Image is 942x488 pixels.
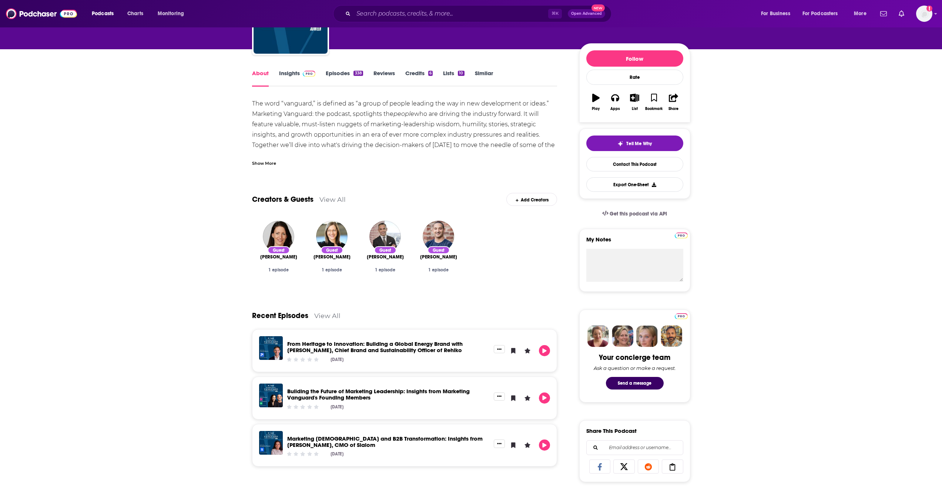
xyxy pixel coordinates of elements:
[321,246,343,254] div: Guest
[798,8,849,20] button: open menu
[644,89,664,116] button: Bookmark
[428,246,450,254] div: Guest
[158,9,184,19] span: Monitoring
[252,195,314,204] a: Creators & Guests
[675,233,688,238] img: Podchaser Pro
[626,141,652,147] span: Tell Me Why
[586,136,683,151] button: tell me why sparkleTell Me Why
[568,9,605,18] button: Open AdvancedNew
[314,312,341,320] a: View All
[286,451,319,457] div: Community Rating: 0 out of 5
[331,451,343,457] div: [DATE]
[418,267,459,273] div: 1 episode
[303,71,316,77] img: Podchaser Pro
[420,254,457,260] a: Vineet Mehra
[593,441,677,455] input: Email address or username...
[259,336,283,360] img: From Heritage to Innovation: Building a Global Energy Brand with Francis Perrin, Chief Brand and ...
[664,89,683,116] button: Share
[259,431,283,455] a: Marketing Evangelism and B2B Transformation: Insights from Sangeeta Prasad, CMO of Slalom
[428,71,433,76] div: 6
[287,340,463,354] a: From Heritage to Innovation: Building a Global Energy Brand with Francis Perrin, Chief Brand and ...
[613,459,635,474] a: Share on X/Twitter
[849,8,876,20] button: open menu
[508,439,519,451] button: Bookmark Episode
[353,71,363,76] div: 338
[367,254,404,260] span: [PERSON_NAME]
[638,459,659,474] a: Share on Reddit
[587,325,609,347] img: Sydney Profile
[632,107,638,111] div: List
[661,325,682,347] img: Jon Profile
[326,70,363,87] a: Episodes338
[592,107,600,111] div: Play
[458,71,464,76] div: 10
[571,12,602,16] span: Open Advanced
[420,254,457,260] span: [PERSON_NAME]
[586,236,683,249] label: My Notes
[314,254,351,260] a: Jackie Jantos
[539,345,550,356] button: Play
[494,345,505,353] button: Show More Button
[522,392,533,404] button: Leave a Rating
[353,8,548,20] input: Search podcasts, credits, & more...
[606,377,664,390] button: Send a message
[596,205,673,223] a: Get this podcast via API
[612,325,633,347] img: Barbara Profile
[6,7,77,21] img: Podchaser - Follow, Share and Rate Podcasts
[636,325,658,347] img: Jules Profile
[369,221,401,252] a: Rick Gomez
[340,5,618,22] div: Search podcasts, credits, & more...
[539,392,550,404] button: Play
[423,221,454,252] img: Vineet Mehra
[286,357,319,362] div: Community Rating: 0 out of 5
[625,89,644,116] button: List
[260,254,297,260] a: Kory Marchisotto
[252,311,308,320] a: Recent Episodes
[586,70,683,85] div: Rate
[594,365,676,371] div: Ask a question or make a request.
[591,4,605,11] span: New
[319,195,346,203] a: View All
[675,312,688,319] a: Pro website
[506,193,557,206] div: Add Creators
[675,231,688,238] a: Pro website
[617,141,623,147] img: tell me why sparkle
[287,388,470,401] a: Building the Future of Marketing Leadership: Insights from Marketing Vanguard's Founding Members
[393,110,414,117] em: people
[645,107,663,111] div: Bookmark
[586,89,606,116] button: Play
[443,70,464,87] a: Lists10
[926,6,932,11] svg: Add a profile image
[259,384,283,407] img: Building the Future of Marketing Leadership: Insights from Marketing Vanguard's Founding Members
[662,459,683,474] a: Copy Link
[279,70,316,87] a: InsightsPodchaser Pro
[475,70,493,87] a: Similar
[916,6,932,22] button: Show profile menu
[508,392,519,404] button: Bookmark Episode
[877,7,890,20] a: Show notifications dropdown
[586,427,637,434] h3: Share This Podcast
[373,70,395,87] a: Reviews
[331,357,343,362] div: [DATE]
[286,404,319,410] div: Community Rating: 0 out of 5
[522,439,533,451] button: Leave a Rating
[260,254,297,260] span: [PERSON_NAME]
[494,439,505,448] button: Show More Button
[92,9,114,19] span: Podcasts
[761,9,790,19] span: For Business
[152,8,194,20] button: open menu
[539,439,550,451] button: Play
[252,98,557,181] div: The word “vanguard,” is defined as “a group of people leading the way in new development or ideas...
[610,211,667,217] span: Get this podcast via API
[586,440,683,455] div: Search followers
[405,70,433,87] a: Credits6
[123,8,148,20] a: Charts
[268,246,290,254] div: Guest
[548,9,562,19] span: ⌘ K
[508,345,519,356] button: Bookmark Episode
[494,392,505,401] button: Show More Button
[675,313,688,319] img: Podchaser Pro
